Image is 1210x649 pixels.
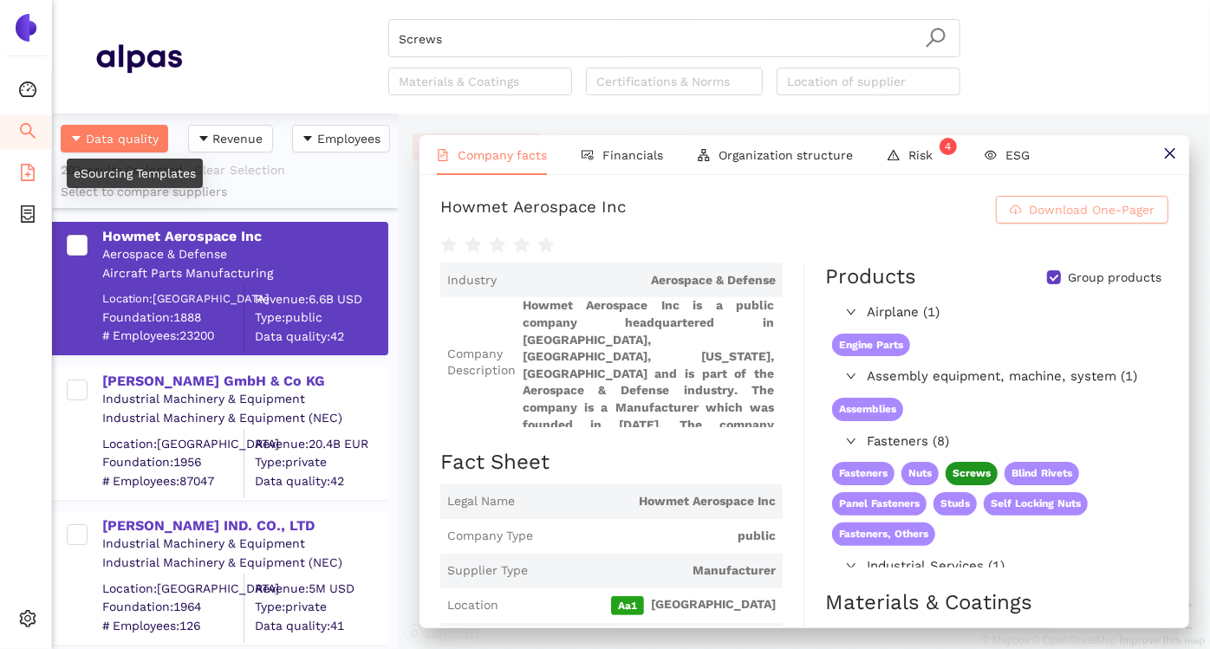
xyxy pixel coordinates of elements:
[582,149,594,161] span: fund-view
[102,472,244,490] span: # Employees: 87047
[255,290,387,308] div: Revenue: 6.6B USD
[102,246,387,263] div: Aerospace & Defense
[188,125,273,153] button: caret-downRevenue
[934,492,977,516] span: Studs
[19,199,36,234] span: container
[825,553,1167,581] div: Industrial Services (1)
[437,149,449,161] span: file-text
[867,367,1160,387] span: Assembly equipment, machine, system (1)
[504,272,776,289] span: Aerospace & Defense
[102,391,387,408] div: Industrial Machinery & Equipment
[447,597,498,614] span: Location
[447,346,516,380] span: Company Description
[540,528,776,545] span: public
[102,227,387,246] div: Howmet Aerospace Inc
[19,604,36,639] span: setting
[255,580,387,597] div: Revenue: 5M USD
[255,309,387,327] span: Type: public
[513,237,530,254] span: star
[102,617,244,634] span: # Employees: 126
[447,493,515,510] span: Legal Name
[102,516,387,535] div: [PERSON_NAME] IND. CO., LTD
[489,237,506,254] span: star
[102,372,387,391] div: [PERSON_NAME] GmbH & Co KG
[447,272,497,289] span: Industry
[832,492,927,516] span: Panel Fasteners
[86,129,159,148] span: Data quality
[505,596,776,615] span: [GEOGRAPHIC_DATA]
[698,149,710,161] span: apartment
[302,133,314,146] span: caret-down
[825,263,916,292] div: Products
[440,237,458,254] span: star
[867,302,1160,323] span: Airplane (1)
[867,556,1160,577] span: Industrial Services (1)
[102,535,387,553] div: Industrial Machinery & Equipment
[102,454,244,471] span: Foundation: 1956
[255,472,387,490] span: Data quality: 42
[440,196,626,224] div: Howmet Aerospace Inc
[846,371,856,381] span: right
[1005,148,1030,162] span: ESG
[825,299,1167,327] div: Airplane (1)
[825,363,1167,391] div: Assembly equipment, machine, system (1)
[102,410,387,427] div: Industrial Machinery & Equipment (NEC)
[832,398,903,421] span: Assemblies
[719,148,853,162] span: Organization structure
[102,580,244,597] div: Location: [GEOGRAPHIC_DATA]
[940,138,957,155] sup: 4
[984,492,1088,516] span: Self Locking Nuts
[95,36,182,80] img: Homepage
[255,328,387,345] span: Data quality: 42
[1005,462,1079,485] span: Blind Rivets
[465,237,482,254] span: star
[825,428,1167,456] div: Fasteners (8)
[198,133,210,146] span: caret-down
[213,129,263,148] span: Revenue
[1010,204,1022,217] span: cloud-download
[888,149,900,161] span: warning
[102,599,244,616] span: Foundation: 1964
[447,562,528,580] span: Supplier Type
[102,328,244,345] span: # Employees: 23200
[70,133,82,146] span: caret-down
[447,528,533,545] span: Company Type
[255,599,387,616] span: Type: private
[458,148,547,162] span: Company facts
[255,454,387,471] span: Type: private
[901,462,939,485] span: Nuts
[317,129,381,148] span: Employees
[602,148,663,162] span: Financials
[846,561,856,571] span: right
[846,307,856,317] span: right
[1061,269,1168,287] span: Group products
[522,493,776,510] span: Howmet Aerospace Inc
[846,436,856,446] span: right
[61,184,390,201] div: Select to compare suppliers
[19,158,36,192] span: file-add
[292,125,390,153] button: caret-downEmployees
[611,596,644,615] span: Aa1
[535,562,776,580] span: Manufacturer
[255,435,387,452] div: Revenue: 20.4B EUR
[832,334,910,357] span: Engine Parts
[946,140,952,153] span: 4
[61,125,168,153] button: caret-downData quality
[832,522,935,546] span: Fasteners, Others
[1150,135,1189,174] button: close
[985,149,997,161] span: eye
[19,116,36,151] span: search
[925,27,947,49] span: search
[996,196,1168,224] button: cloud-downloadDownload One-Pager
[867,432,1160,452] span: Fasteners (8)
[523,297,776,427] span: Howmet Aerospace Inc is a public company headquartered in [GEOGRAPHIC_DATA], [GEOGRAPHIC_DATA], [...
[255,617,387,634] span: Data quality: 41
[908,148,950,162] span: Risk
[102,555,387,572] div: Industrial Machinery & Equipment (NEC)
[102,265,387,282] div: Aircraft Parts Manufacturing
[102,308,244,326] span: Foundation: 1888
[102,290,244,306] div: Location: [GEOGRAPHIC_DATA]
[193,156,296,184] button: Clear Selection
[102,435,244,452] div: Location: [GEOGRAPHIC_DATA]
[67,159,203,188] div: eSourcing Templates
